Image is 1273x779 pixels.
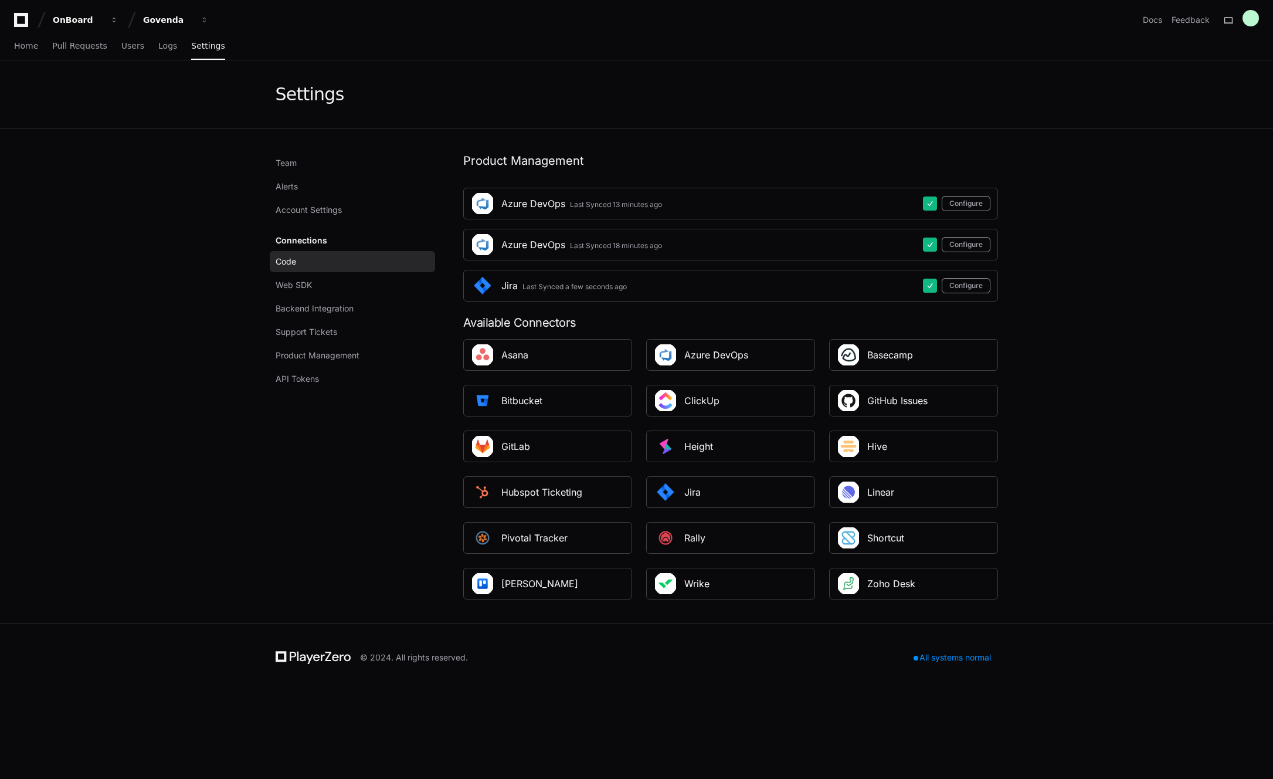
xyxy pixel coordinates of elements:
[654,572,677,595] img: Wrike_Square_Logo.png
[471,572,494,595] img: Trello_Square_Logo_WsxDwGx.png
[1172,14,1210,26] button: Feedback
[471,480,494,504] img: Hubspot_square.png
[867,348,913,362] div: Basecamp
[501,577,578,591] div: [PERSON_NAME]
[270,368,435,389] a: API Tokens
[463,316,998,330] div: Available Connectors
[837,343,860,367] img: Basecamp_Square_Logo.png
[276,279,312,291] span: Web SDK
[684,577,710,591] div: Wrike
[158,42,177,49] span: Logs
[867,531,904,545] div: Shortcut
[276,204,342,216] span: Account Settings
[53,14,103,26] div: OnBoard
[276,303,354,314] span: Backend Integration
[837,389,860,412] img: Github_Issues_Square_Logo.png
[143,14,194,26] div: Govenda
[654,526,677,550] img: PlatformRally_square.png
[471,343,494,367] img: asana-square-logo2.jpeg
[138,9,213,31] button: Govenda
[471,233,494,256] img: Azure_DevOps_Square_Logo.png
[522,282,627,292] div: Last Synced a few seconds ago
[121,33,144,60] a: Users
[276,84,344,105] div: Settings
[654,389,677,412] img: ClickUp_Square_Logo.png
[837,572,860,595] img: Zoho_Desk_Square_Logo.png
[570,200,662,209] div: Last Synced 13 minutes ago
[501,279,518,293] div: Jira
[471,435,494,458] img: Gitlab_Square_Logo.png
[501,394,542,408] div: Bitbucket
[14,42,38,49] span: Home
[360,652,468,663] div: © 2024. All rights reserved.
[684,394,719,408] div: ClickUp
[837,435,860,458] img: Hive_Square_Logo.png
[907,649,998,666] div: All systems normal
[942,278,990,293] button: Configure
[570,241,662,250] div: Last Synced 18 minutes ago
[867,485,894,499] div: Linear
[684,485,701,499] div: Jira
[276,256,296,267] span: Code
[276,326,337,338] span: Support Tickets
[501,485,582,499] div: Hubspot Ticketing
[270,321,435,343] a: Support Tickets
[471,274,494,297] img: Jira_Square.png
[837,480,860,504] img: Linear_Square_Logo.png
[942,237,990,252] button: Configure
[501,531,568,545] div: Pivotal Tracker
[52,33,107,60] a: Pull Requests
[158,33,177,60] a: Logs
[270,275,435,296] a: Web SDK
[463,153,998,169] h1: Product Management
[501,348,528,362] div: Asana
[684,348,748,362] div: Azure DevOps
[684,531,705,545] div: Rally
[121,42,144,49] span: Users
[270,176,435,197] a: Alerts
[867,394,928,408] div: GitHub Issues
[867,439,887,453] div: Hive
[942,196,990,211] button: Configure
[501,238,565,252] div: Azure DevOps
[654,480,677,504] img: Jira_Square.png
[276,373,319,385] span: API Tokens
[191,33,225,60] a: Settings
[191,42,225,49] span: Settings
[270,199,435,221] a: Account Settings
[654,343,677,367] img: Azure_DevOps_Square_Logo.png
[867,577,915,591] div: Zoho Desk
[276,157,297,169] span: Team
[270,153,435,174] a: Team
[270,251,435,272] a: Code
[837,526,860,550] img: Shortcut_Square_Logo.jpeg
[471,526,494,550] img: PivotalTracker_square.png
[684,439,713,453] div: Height
[52,42,107,49] span: Pull Requests
[270,345,435,366] a: Product Management
[276,181,298,192] span: Alerts
[501,197,565,211] div: Azure DevOps
[14,33,38,60] a: Home
[471,192,494,215] img: Azure_DevOps_Square_Logo.png
[1143,14,1162,26] a: Docs
[48,9,123,31] button: OnBoard
[501,439,530,453] div: GitLab
[276,350,359,361] span: Product Management
[471,389,494,412] img: Platformbitbucket_square.png
[654,435,677,458] img: Height_square.png
[270,298,435,319] a: Backend Integration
